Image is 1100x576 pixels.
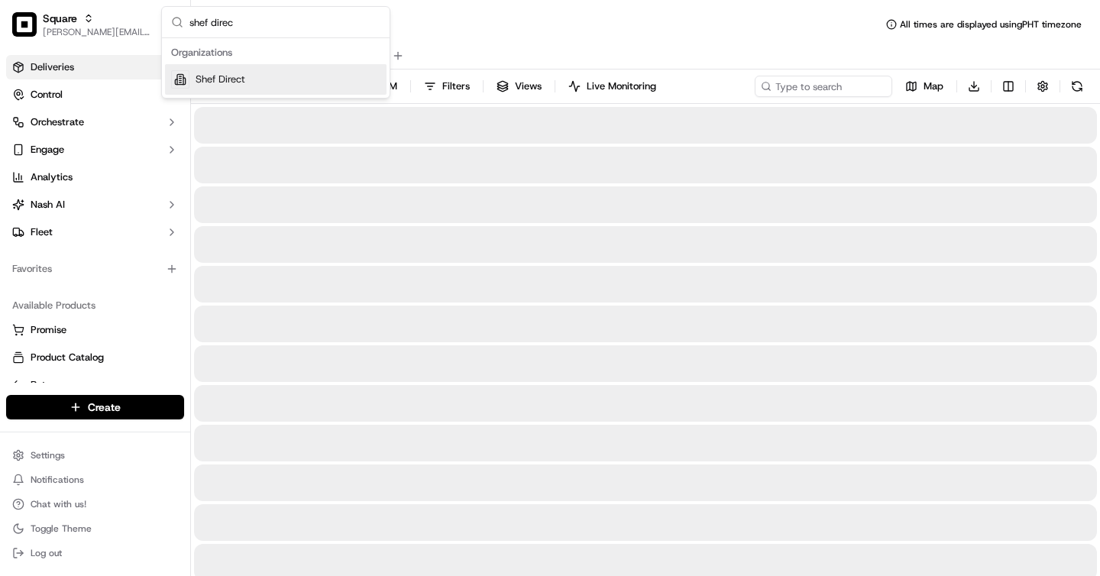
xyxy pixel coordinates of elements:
[31,143,64,157] span: Engage
[1066,76,1088,97] button: Refresh
[162,38,390,98] div: Suggestions
[127,237,132,249] span: •
[31,498,86,510] span: Chat with us!
[31,88,63,102] span: Control
[135,237,167,249] span: [DATE]
[15,222,40,247] img: Asif Zaman Khan
[237,196,278,214] button: See all
[6,345,184,370] button: Product Catalog
[15,61,278,86] p: Welcome 👋
[31,60,74,74] span: Deliveries
[6,6,158,43] button: SquareSquare[PERSON_NAME][EMAIL_ADDRESS][DOMAIN_NAME]
[6,542,184,564] button: Log out
[417,76,477,97] button: Filters
[6,395,184,419] button: Create
[31,341,117,357] span: Knowledge Base
[88,400,121,415] span: Create
[31,323,66,337] span: Promise
[152,379,185,390] span: Pylon
[31,378,65,392] span: Returns
[127,278,132,290] span: •
[15,343,27,355] div: 📗
[12,323,178,337] a: Promise
[32,146,60,173] img: 8016278978528_b943e370aa5ada12b00a_72.png
[47,278,124,290] span: [PERSON_NAME]
[6,55,184,79] a: Deliveries
[12,351,178,364] a: Product Catalog
[6,469,184,490] button: Notifications
[31,170,73,184] span: Analytics
[129,343,141,355] div: 💻
[15,199,102,211] div: Past conversations
[6,138,184,162] button: Engage
[15,146,43,173] img: 1736555255976-a54dd68f-1ca7-489b-9aae-adbdc363a1c4
[108,378,185,390] a: Powered byPylon
[9,335,123,363] a: 📗Knowledge Base
[490,76,548,97] button: Views
[6,257,184,281] div: Favorites
[165,41,387,64] div: Organizations
[144,341,245,357] span: API Documentation
[31,238,43,250] img: 1736555255976-a54dd68f-1ca7-489b-9aae-adbdc363a1c4
[587,79,656,93] span: Live Monitoring
[755,76,892,97] input: Type to search
[31,547,62,559] span: Log out
[31,198,65,212] span: Nash AI
[6,318,184,342] button: Promise
[442,79,470,93] span: Filters
[69,161,210,173] div: We're available if you need us!
[6,220,184,244] button: Fleet
[31,115,84,129] span: Orchestrate
[898,76,950,97] button: Map
[31,474,84,486] span: Notifications
[6,165,184,189] a: Analytics
[6,373,184,397] button: Returns
[135,278,167,290] span: [DATE]
[196,73,245,86] span: Shef Direct
[15,15,46,46] img: Nash
[31,279,43,291] img: 1736555255976-a54dd68f-1ca7-489b-9aae-adbdc363a1c4
[561,76,663,97] button: Live Monitoring
[12,378,178,392] a: Returns
[900,18,1082,31] span: All times are displayed using PHT timezone
[40,99,275,115] input: Got a question? Start typing here...
[6,293,184,318] div: Available Products
[12,12,37,37] img: Square
[31,351,104,364] span: Product Catalog
[6,110,184,134] button: Orchestrate
[260,150,278,169] button: Start new chat
[31,523,92,535] span: Toggle Theme
[515,79,542,93] span: Views
[6,518,184,539] button: Toggle Theme
[31,225,53,239] span: Fleet
[31,449,65,461] span: Settings
[43,26,152,38] button: [PERSON_NAME][EMAIL_ADDRESS][DOMAIN_NAME]
[189,7,380,37] input: Search...
[6,193,184,217] button: Nash AI
[47,237,124,249] span: [PERSON_NAME]
[123,335,251,363] a: 💻API Documentation
[924,79,943,93] span: Map
[6,445,184,466] button: Settings
[6,493,184,515] button: Chat with us!
[15,264,40,288] img: Jandy Espique
[69,146,251,161] div: Start new chat
[6,83,184,107] button: Control
[43,11,77,26] button: Square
